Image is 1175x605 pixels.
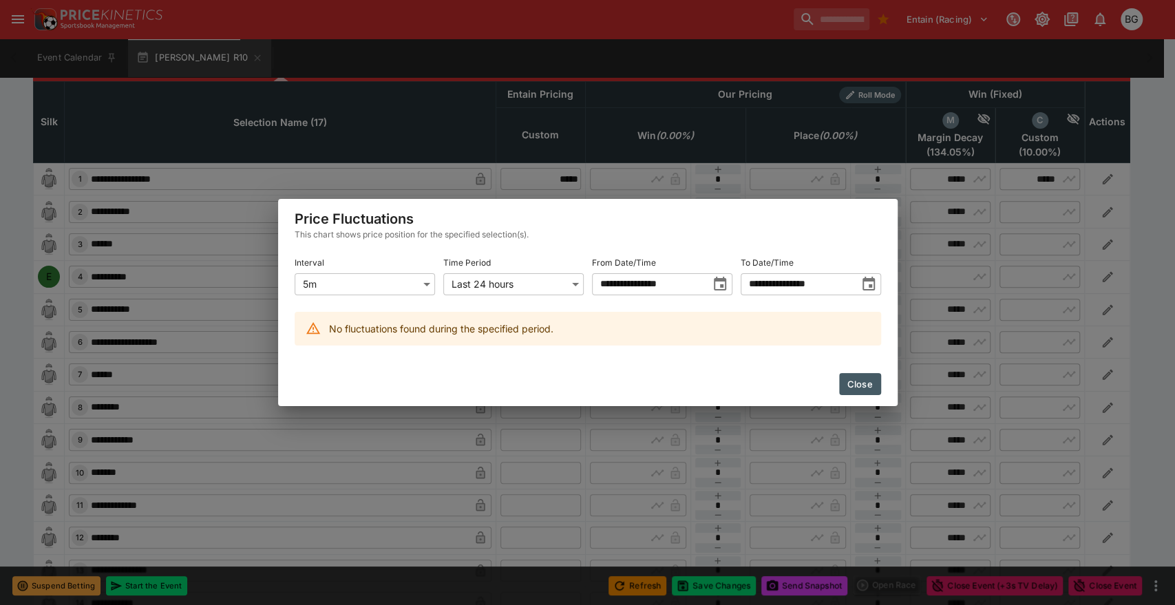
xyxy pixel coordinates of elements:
p: Interval [295,257,324,268]
p: To Date/Time [741,257,794,268]
div: This chart shows price position for the specified selection(s). [295,228,881,242]
div: Price Fluctuations [278,199,898,253]
button: toggle date time picker [856,272,881,297]
div: 5m [295,273,435,295]
div: Last 24 hours [443,273,584,295]
p: From Date/Time [592,257,656,268]
p: Time Period [443,257,491,268]
button: Close [839,373,881,395]
div: No fluctuations found during the specified period. [329,316,553,341]
button: toggle date time picker [708,272,732,297]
